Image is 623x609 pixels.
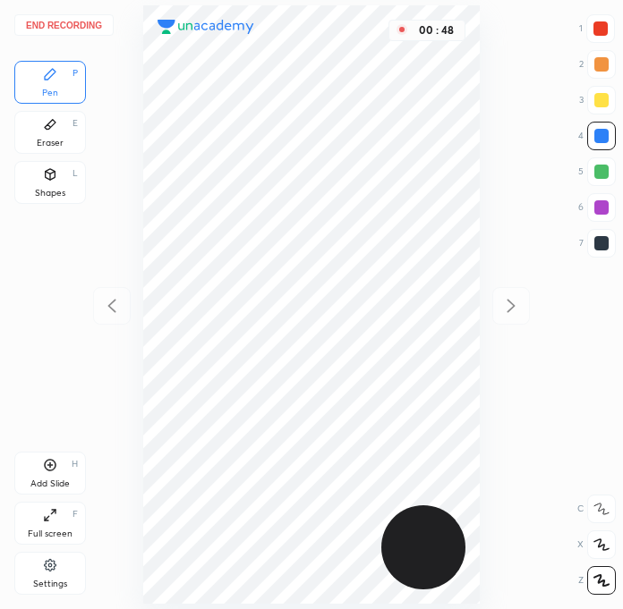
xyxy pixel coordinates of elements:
div: 00 : 48 [414,24,457,37]
div: Z [578,566,616,595]
div: 7 [579,229,616,258]
div: 2 [579,50,616,79]
div: C [577,495,616,523]
div: Add Slide [30,479,70,488]
div: X [577,530,616,559]
div: 4 [578,122,616,150]
div: 3 [579,86,616,114]
div: Pen [42,89,58,97]
button: End recording [14,14,114,36]
img: logo.38c385cc.svg [158,20,254,34]
div: E [73,119,78,128]
div: P [73,69,78,78]
div: 6 [578,193,616,222]
div: Settings [33,579,67,588]
div: Shapes [35,189,65,198]
div: F [73,510,78,519]
div: 1 [579,14,615,43]
div: 5 [578,157,616,186]
div: H [72,460,78,469]
div: L [73,169,78,178]
div: Full screen [28,529,73,538]
div: Eraser [37,139,64,148]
